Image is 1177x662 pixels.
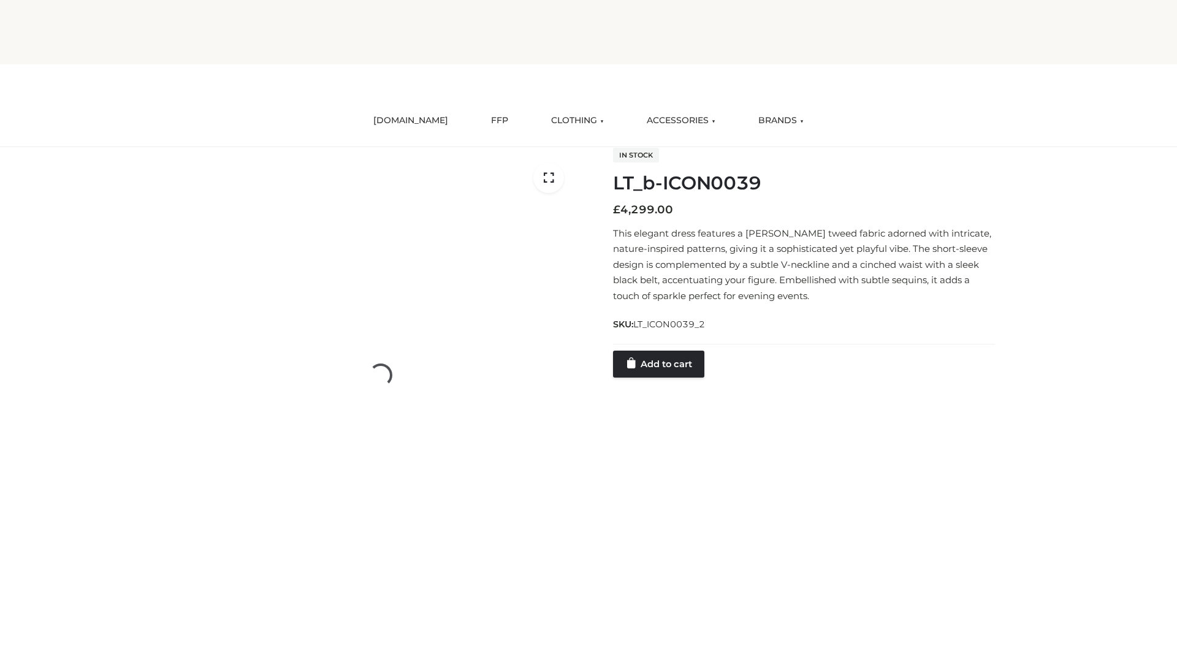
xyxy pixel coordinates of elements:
[482,107,517,134] a: FFP
[613,148,659,162] span: In stock
[633,319,705,330] span: LT_ICON0039_2
[613,203,673,216] bdi: 4,299.00
[613,226,995,304] p: This elegant dress features a [PERSON_NAME] tweed fabric adorned with intricate, nature-inspired ...
[364,107,457,134] a: [DOMAIN_NAME]
[542,107,613,134] a: CLOTHING
[613,172,995,194] h1: LT_b-ICON0039
[613,351,704,378] a: Add to cart
[613,203,620,216] span: £
[638,107,725,134] a: ACCESSORIES
[749,107,813,134] a: BRANDS
[613,317,706,332] span: SKU:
